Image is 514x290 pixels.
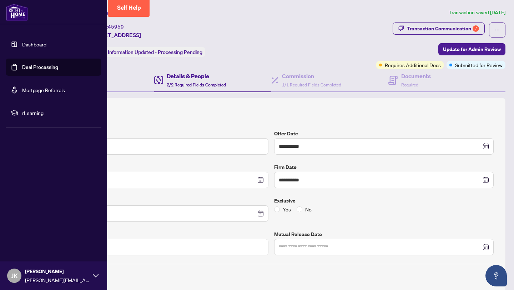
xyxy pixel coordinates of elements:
[485,265,507,286] button: Open asap
[167,82,226,87] span: 2/2 Required Fields Completed
[49,110,494,121] h2: Trade Details
[89,47,205,57] div: Status:
[282,72,341,80] h4: Commission
[473,25,479,32] div: 7
[22,109,96,117] span: rLearning
[22,64,58,70] a: Deal Processing
[108,24,124,30] span: 45959
[25,267,89,275] span: [PERSON_NAME]
[49,270,494,279] h4: Deposit
[49,130,268,137] label: Sold Price
[280,205,294,213] span: Yes
[11,271,18,281] span: JK
[393,22,485,35] button: Transaction Communication7
[49,197,268,205] label: Conditional Date
[89,31,141,39] span: [STREET_ADDRESS]
[25,276,89,284] span: [PERSON_NAME][EMAIL_ADDRESS][PERSON_NAME][PERSON_NAME][DOMAIN_NAME]
[407,23,479,34] div: Transaction Communication
[401,72,431,80] h4: Documents
[49,163,268,171] label: Closing Date
[401,82,418,87] span: Required
[6,4,28,21] img: logo
[385,61,441,69] span: Requires Additional Docs
[449,9,505,17] article: Transaction saved [DATE]
[282,82,341,87] span: 1/1 Required Fields Completed
[108,49,202,55] span: Information Updated - Processing Pending
[22,87,65,93] a: Mortgage Referrals
[455,61,503,69] span: Submitted for Review
[274,163,494,171] label: Firm Date
[274,230,494,238] label: Mutual Release Date
[274,197,494,205] label: Exclusive
[167,72,226,80] h4: Details & People
[22,41,46,47] a: Dashboard
[443,44,501,55] span: Update for Admin Review
[495,27,500,32] span: ellipsis
[117,4,141,11] span: Self Help
[274,130,494,137] label: Offer Date
[302,205,314,213] span: No
[49,230,268,238] label: Unit/Lot Number
[438,43,505,55] button: Update for Admin Review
